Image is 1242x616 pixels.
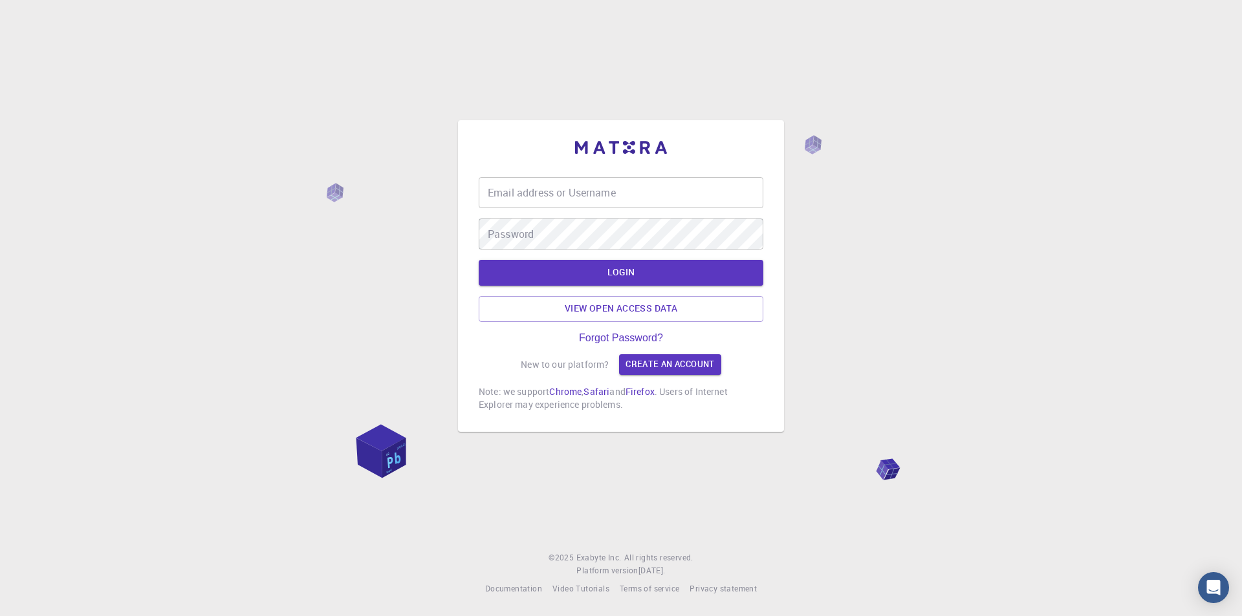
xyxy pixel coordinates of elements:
[624,551,693,564] span: All rights reserved.
[549,551,576,564] span: © 2025
[638,564,666,577] a: [DATE].
[1198,572,1229,603] div: Open Intercom Messenger
[576,551,622,564] a: Exabyte Inc.
[552,582,609,595] a: Video Tutorials
[626,385,655,398] a: Firefox
[638,565,666,575] span: [DATE] .
[479,385,763,411] p: Note: we support , and . Users of Internet Explorer may experience problems.
[549,385,582,398] a: Chrome
[620,582,679,595] a: Terms of service
[485,583,542,593] span: Documentation
[485,582,542,595] a: Documentation
[583,385,609,398] a: Safari
[479,296,763,322] a: View open access data
[690,582,757,595] a: Privacy statement
[620,583,679,593] span: Terms of service
[619,354,721,375] a: Create an account
[576,564,638,577] span: Platform version
[479,260,763,286] button: LOGIN
[579,332,663,344] a: Forgot Password?
[521,358,609,371] p: New to our platform?
[552,583,609,593] span: Video Tutorials
[576,552,622,562] span: Exabyte Inc.
[690,583,757,593] span: Privacy statement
